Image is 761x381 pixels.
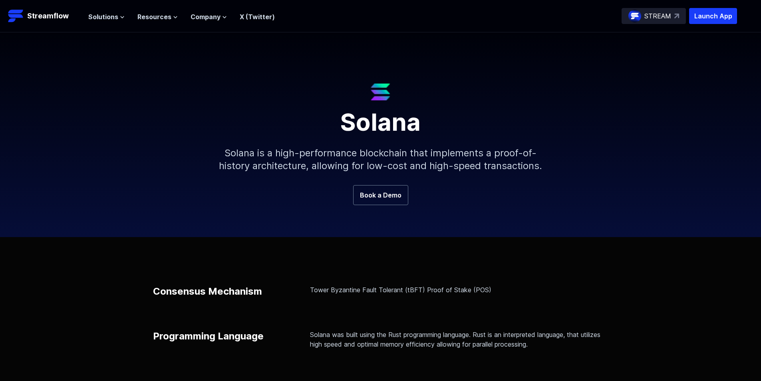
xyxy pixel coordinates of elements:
[622,8,686,24] a: STREAM
[689,8,737,24] button: Launch App
[371,84,390,100] img: Solana
[137,12,171,22] span: Resources
[27,10,69,22] p: Streamflow
[153,285,262,298] p: Consensus Mechanism
[310,285,608,295] p: Tower Byzantine Fault Tolerant (tBFT) Proof of Stake (POS)
[153,330,264,343] p: Programming Language
[191,12,227,22] button: Company
[88,12,125,22] button: Solutions
[191,12,221,22] span: Company
[240,13,275,21] a: X (Twitter)
[628,10,641,22] img: streamflow-logo-circle.png
[310,330,608,349] p: Solana was built using the Rust programming language. Rust is an interpreted language, that utili...
[8,8,80,24] a: Streamflow
[189,100,572,134] h1: Solana
[209,134,552,185] p: Solana is a high-performance blockchain that implements a proof-of-history architecture, allowing...
[353,185,408,205] a: Book a Demo
[674,14,679,18] img: top-right-arrow.svg
[8,8,24,24] img: Streamflow Logo
[137,12,178,22] button: Resources
[644,11,671,21] p: STREAM
[88,12,118,22] span: Solutions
